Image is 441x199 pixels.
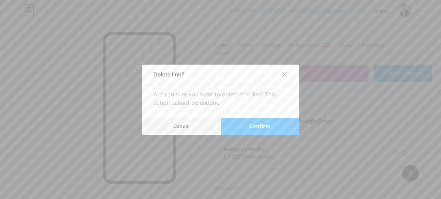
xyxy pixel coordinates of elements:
[153,70,184,79] div: Delete link?
[153,90,288,107] div: Are you sure you want to delete this link? This action cannot be undone.
[173,123,190,129] span: Cancel
[249,123,271,130] span: Confirm
[221,118,299,135] button: Confirm
[142,118,221,135] button: Cancel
